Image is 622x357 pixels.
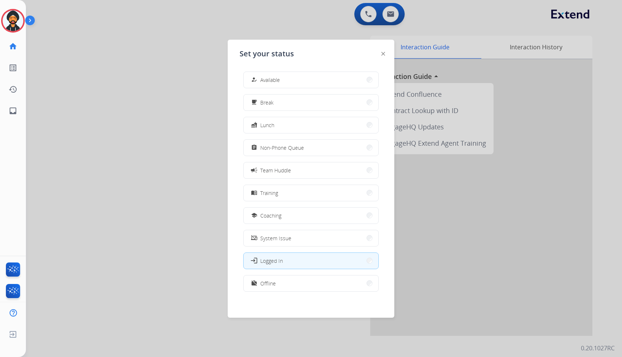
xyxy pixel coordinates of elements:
button: Training [244,185,378,201]
span: Set your status [240,49,294,59]
span: Coaching [260,212,281,219]
img: close-button [381,52,385,56]
mat-icon: list_alt [9,63,17,72]
mat-icon: phonelink_off [251,235,257,241]
mat-icon: how_to_reg [251,77,257,83]
span: Logged In [260,257,283,265]
span: Training [260,189,278,197]
span: Offline [260,280,276,287]
span: System Issue [260,234,291,242]
mat-icon: inbox [9,106,17,115]
span: Non-Phone Queue [260,144,304,152]
button: Lunch [244,117,378,133]
span: Lunch [260,121,274,129]
mat-icon: fastfood [251,122,257,128]
mat-icon: school [251,212,257,219]
mat-icon: history [9,85,17,94]
mat-icon: work_off [251,280,257,287]
button: Available [244,72,378,88]
button: Non-Phone Queue [244,140,378,156]
img: avatar [3,10,23,31]
mat-icon: campaign [250,166,258,174]
p: 0.20.1027RC [581,344,615,353]
button: Break [244,95,378,110]
button: Coaching [244,208,378,224]
button: Logged In [244,253,378,269]
span: Break [260,99,274,106]
span: Available [260,76,280,84]
button: Offline [244,275,378,291]
mat-icon: assignment [251,145,257,151]
span: Team Huddle [260,166,291,174]
mat-icon: menu_book [251,190,257,196]
button: System Issue [244,230,378,246]
button: Team Huddle [244,162,378,178]
mat-icon: login [250,257,258,264]
mat-icon: free_breakfast [251,99,257,106]
mat-icon: home [9,42,17,51]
